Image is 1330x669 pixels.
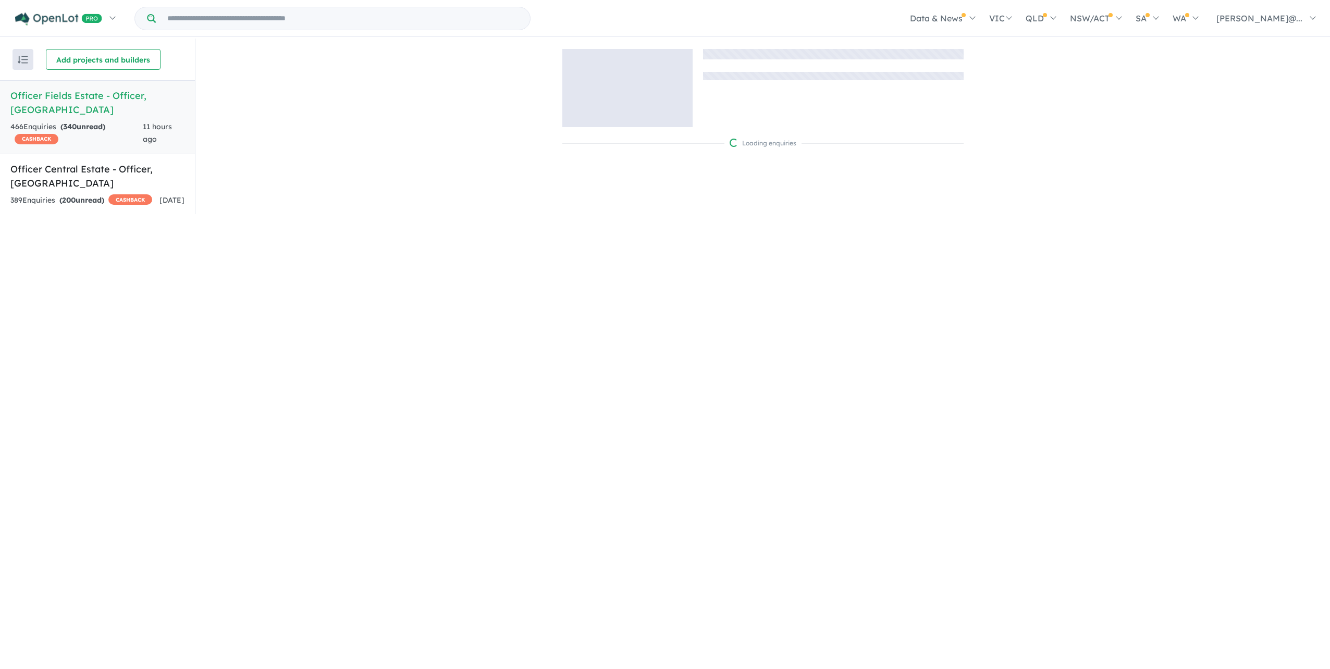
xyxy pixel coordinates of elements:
strong: ( unread) [60,122,105,131]
img: sort.svg [18,56,28,64]
span: 11 hours ago [143,122,172,144]
img: Openlot PRO Logo White [15,13,102,26]
span: CASHBACK [15,134,58,144]
input: Try estate name, suburb, builder or developer [158,7,528,30]
strong: ( unread) [59,195,104,205]
h5: Officer Central Estate - Officer , [GEOGRAPHIC_DATA] [10,162,184,190]
button: Add projects and builders [46,49,161,70]
div: 466 Enquir ies [10,121,143,146]
div: Loading enquiries [730,138,796,148]
span: [DATE] [159,195,184,205]
span: 200 [62,195,76,205]
div: 389 Enquir ies [10,194,152,207]
span: 340 [63,122,77,131]
span: [PERSON_NAME]@... [1216,13,1302,23]
span: CASHBACK [108,194,152,205]
h5: Officer Fields Estate - Officer , [GEOGRAPHIC_DATA] [10,89,184,117]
